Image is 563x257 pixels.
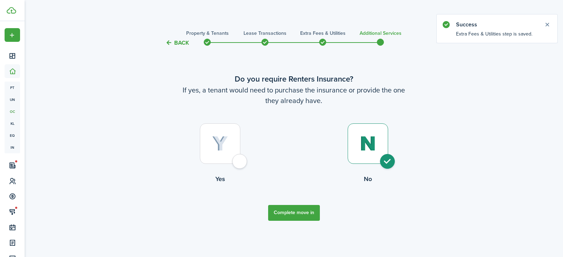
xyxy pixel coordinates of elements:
[7,7,16,14] img: TenantCloud
[542,20,552,30] button: Close notify
[165,39,189,46] button: Back
[268,205,320,221] button: Complete move in
[5,129,20,141] a: eq
[300,30,346,37] h3: Extra fees & Utilities
[5,94,20,105] a: un
[5,141,20,153] a: in
[5,105,20,117] a: oc
[360,30,401,37] h3: Additional Services
[146,73,442,85] wizard-step-header-title: Do you require Renters Insurance?
[456,20,537,29] notify-title: Success
[360,136,376,151] img: No (selected)
[294,174,442,184] control-radio-card-title: No
[437,30,557,43] notify-body: Extra Fees & Utilities step is saved.
[146,174,294,184] control-radio-card-title: Yes
[5,117,20,129] a: kl
[5,28,20,42] button: Open menu
[243,30,286,37] h3: Lease Transactions
[212,136,228,152] img: Yes
[146,85,442,106] wizard-step-header-description: If yes, a tenant would need to purchase the insurance or provide the one they already have.
[186,30,229,37] h3: Property & Tenants
[5,82,20,94] a: pt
